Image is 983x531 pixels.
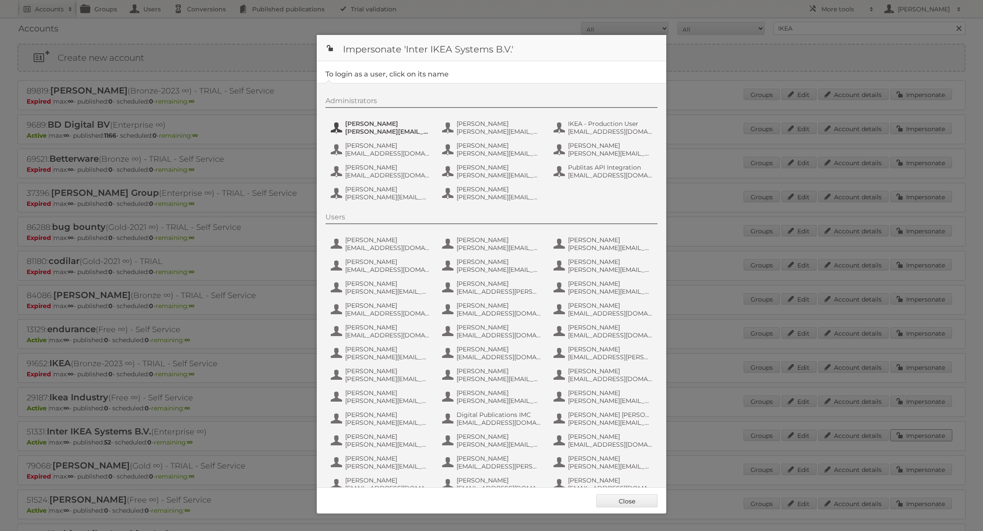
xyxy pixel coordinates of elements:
button: [PERSON_NAME] [PERSON_NAME][EMAIL_ADDRESS][DOMAIN_NAME] [441,163,544,180]
button: [PERSON_NAME] [PERSON_NAME][EMAIL_ADDRESS][PERSON_NAME][DOMAIN_NAME] [330,454,433,471]
span: [EMAIL_ADDRESS][DOMAIN_NAME] [345,149,430,157]
span: [EMAIL_ADDRESS][PERSON_NAME][DOMAIN_NAME] [457,462,541,470]
span: [PERSON_NAME] [568,367,653,375]
span: [EMAIL_ADDRESS][DOMAIN_NAME] [568,484,653,492]
button: [PERSON_NAME] [EMAIL_ADDRESS][DOMAIN_NAME] [441,323,544,340]
span: [PERSON_NAME] [457,236,541,244]
span: [PERSON_NAME] [345,476,430,484]
span: [PERSON_NAME] [457,142,541,149]
button: [PERSON_NAME] [EMAIL_ADDRESS][DOMAIN_NAME] [441,344,544,362]
span: [PERSON_NAME] [345,411,430,419]
span: [PERSON_NAME] [345,120,430,128]
span: [EMAIL_ADDRESS][DOMAIN_NAME] [568,171,653,179]
span: [PERSON_NAME] [457,258,541,266]
button: [PERSON_NAME] [EMAIL_ADDRESS][DOMAIN_NAME] [330,301,433,318]
span: [PERSON_NAME][EMAIL_ADDRESS][DOMAIN_NAME] [568,149,653,157]
span: IKEA - Production User [568,120,653,128]
span: [EMAIL_ADDRESS][DOMAIN_NAME] [457,309,541,317]
button: IKEA - Production User [EMAIL_ADDRESS][DOMAIN_NAME] [553,119,655,136]
button: [PERSON_NAME] [PERSON_NAME][EMAIL_ADDRESS][DOMAIN_NAME] [553,257,655,274]
span: [PERSON_NAME] [345,345,430,353]
button: [PERSON_NAME] [EMAIL_ADDRESS][DOMAIN_NAME] [330,323,433,340]
span: [EMAIL_ADDRESS][DOMAIN_NAME] [568,309,653,317]
span: [PERSON_NAME][EMAIL_ADDRESS][PERSON_NAME][DOMAIN_NAME] [345,375,430,383]
button: [PERSON_NAME] [EMAIL_ADDRESS][DOMAIN_NAME] [553,366,655,384]
button: [PERSON_NAME] [PERSON_NAME][EMAIL_ADDRESS][DOMAIN_NAME] [441,257,544,274]
a: Close [596,494,658,507]
span: [PERSON_NAME][EMAIL_ADDRESS][DOMAIN_NAME] [568,244,653,252]
span: [PERSON_NAME] [345,302,430,309]
span: [PERSON_NAME] [568,142,653,149]
span: [EMAIL_ADDRESS][DOMAIN_NAME] [457,484,541,492]
button: [PERSON_NAME] [PERSON_NAME][EMAIL_ADDRESS][PERSON_NAME][DOMAIN_NAME] [330,184,433,202]
button: [PERSON_NAME] [PERSON_NAME][EMAIL_ADDRESS][DOMAIN_NAME] [441,184,544,202]
span: [PERSON_NAME] [345,323,430,331]
span: [EMAIL_ADDRESS][DOMAIN_NAME] [345,171,430,179]
span: [PERSON_NAME][EMAIL_ADDRESS][PERSON_NAME][DOMAIN_NAME] [345,397,430,405]
span: [EMAIL_ADDRESS][PERSON_NAME][DOMAIN_NAME] [457,288,541,295]
span: [PERSON_NAME] [457,455,541,462]
span: [PERSON_NAME] [457,185,541,193]
span: [PERSON_NAME] [568,455,653,462]
span: [PERSON_NAME] [457,323,541,331]
button: Publitas API Integration [EMAIL_ADDRESS][DOMAIN_NAME] [553,163,655,180]
span: [PERSON_NAME][EMAIL_ADDRESS][DOMAIN_NAME] [568,266,653,274]
span: [PERSON_NAME] [345,163,430,171]
span: [EMAIL_ADDRESS][DOMAIN_NAME] [457,353,541,361]
button: Digital Publications IMC [EMAIL_ADDRESS][DOMAIN_NAME] [441,410,544,427]
span: [PERSON_NAME] [568,433,653,441]
span: [PERSON_NAME][EMAIL_ADDRESS][DOMAIN_NAME] [457,193,541,201]
span: [EMAIL_ADDRESS][DOMAIN_NAME] [568,331,653,339]
span: [EMAIL_ADDRESS][DOMAIN_NAME] [568,441,653,448]
span: [PERSON_NAME] [PERSON_NAME] [568,411,653,419]
button: [PERSON_NAME] [PERSON_NAME][EMAIL_ADDRESS][PERSON_NAME][DOMAIN_NAME] [441,235,544,253]
h1: Impersonate 'Inter IKEA Systems B.V.' [317,35,666,61]
span: [PERSON_NAME][EMAIL_ADDRESS][DOMAIN_NAME] [457,171,541,179]
span: [PERSON_NAME][EMAIL_ADDRESS][PERSON_NAME][DOMAIN_NAME] [457,244,541,252]
span: [EMAIL_ADDRESS][DOMAIN_NAME] [457,331,541,339]
button: [PERSON_NAME] [EMAIL_ADDRESS][DOMAIN_NAME] [330,141,433,158]
span: [PERSON_NAME] [345,455,430,462]
span: [PERSON_NAME][EMAIL_ADDRESS][DOMAIN_NAME] [345,419,430,427]
span: [PERSON_NAME][EMAIL_ADDRESS][DOMAIN_NAME] [457,441,541,448]
button: [PERSON_NAME] [PERSON_NAME][EMAIL_ADDRESS][PERSON_NAME][DOMAIN_NAME] [330,432,433,449]
button: [PERSON_NAME] [EMAIL_ADDRESS][DOMAIN_NAME] [330,235,433,253]
span: [PERSON_NAME] [568,258,653,266]
button: [PERSON_NAME] [PERSON_NAME][EMAIL_ADDRESS][DOMAIN_NAME] [330,119,433,136]
span: [PERSON_NAME][EMAIL_ADDRESS][DOMAIN_NAME] [568,462,653,470]
span: [PERSON_NAME][EMAIL_ADDRESS][PERSON_NAME][DOMAIN_NAME] [345,462,430,470]
span: [PERSON_NAME][EMAIL_ADDRESS][PERSON_NAME][DOMAIN_NAME] [457,128,541,135]
span: [PERSON_NAME] [345,258,430,266]
span: [PERSON_NAME][EMAIL_ADDRESS][DOMAIN_NAME] [345,128,430,135]
span: Digital Publications IMC [457,411,541,419]
span: [PERSON_NAME] [568,389,653,397]
button: [PERSON_NAME] [PERSON_NAME][EMAIL_ADDRESS][PERSON_NAME][DOMAIN_NAME] [441,388,544,406]
span: [PERSON_NAME] [345,142,430,149]
span: [PERSON_NAME] [345,433,430,441]
span: [PERSON_NAME][EMAIL_ADDRESS][PERSON_NAME][DOMAIN_NAME] [345,288,430,295]
div: Users [325,213,658,224]
button: [PERSON_NAME] [PERSON_NAME][EMAIL_ADDRESS][PERSON_NAME][DOMAIN_NAME] [441,119,544,136]
div: Administrators [325,97,658,108]
button: [PERSON_NAME] [PERSON_NAME] [PERSON_NAME][EMAIL_ADDRESS][PERSON_NAME][DOMAIN_NAME] [553,410,655,427]
button: [PERSON_NAME] [EMAIL_ADDRESS][PERSON_NAME][DOMAIN_NAME] [441,279,544,296]
span: [EMAIL_ADDRESS][DOMAIN_NAME] [345,484,430,492]
span: [EMAIL_ADDRESS][DOMAIN_NAME] [345,244,430,252]
span: [PERSON_NAME] [568,323,653,331]
button: [PERSON_NAME] [PERSON_NAME][EMAIL_ADDRESS][DOMAIN_NAME] [330,410,433,427]
span: [PERSON_NAME] [457,163,541,171]
span: [PERSON_NAME] [568,476,653,484]
button: [PERSON_NAME] [EMAIL_ADDRESS][DOMAIN_NAME] [441,475,544,493]
span: [PERSON_NAME][EMAIL_ADDRESS][DOMAIN_NAME] [457,266,541,274]
span: [PERSON_NAME] [345,280,430,288]
button: [PERSON_NAME] [EMAIL_ADDRESS][DOMAIN_NAME] [441,301,544,318]
span: [PERSON_NAME][EMAIL_ADDRESS][PERSON_NAME][DOMAIN_NAME] [457,375,541,383]
span: [PERSON_NAME] [568,280,653,288]
span: [PERSON_NAME] [457,345,541,353]
span: [PERSON_NAME] [457,367,541,375]
button: [PERSON_NAME] [EMAIL_ADDRESS][DOMAIN_NAME] [553,432,655,449]
span: [PERSON_NAME] [457,389,541,397]
span: [PERSON_NAME] [568,236,653,244]
span: [PERSON_NAME] [457,433,541,441]
button: [PERSON_NAME] [EMAIL_ADDRESS][DOMAIN_NAME] [553,323,655,340]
